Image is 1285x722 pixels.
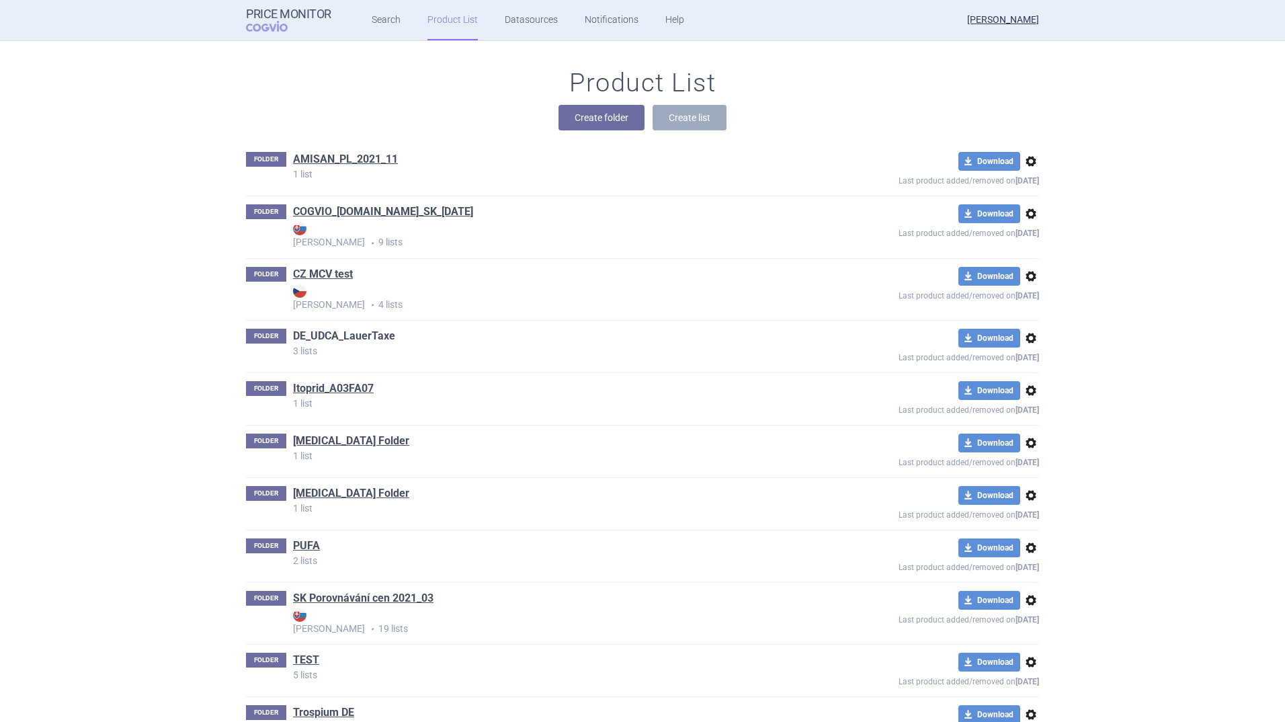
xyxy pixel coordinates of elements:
[365,623,378,636] i: •
[1015,563,1039,572] strong: [DATE]
[293,538,320,553] a: PUFA
[1015,458,1039,467] strong: [DATE]
[1015,229,1039,238] strong: [DATE]
[1015,291,1039,300] strong: [DATE]
[293,556,801,565] p: 2 lists
[801,505,1039,522] p: Last product added/removed on
[958,329,1020,348] button: Download
[801,171,1039,188] p: Last product added/removed on
[293,222,801,249] p: 9 lists
[246,329,286,344] p: FOLDER
[958,381,1020,400] button: Download
[293,399,801,408] p: 1 list
[246,267,286,282] p: FOLDER
[293,434,409,448] a: [MEDICAL_DATA] Folder
[293,152,398,167] a: AMISAN_PL_2021_11
[293,591,433,606] a: SK Porovnávání cen 2021_03
[1015,510,1039,520] strong: [DATE]
[293,608,801,636] p: 19 lists
[293,381,374,399] h1: Itoprid_A03FA07
[293,486,409,501] a: [MEDICAL_DATA] Folder
[293,504,801,513] p: 1 list
[293,381,374,396] a: Itoprid_A03FA07
[801,286,1039,303] p: Last product added/removed on
[246,21,306,32] span: COGVIO
[801,557,1039,574] p: Last product added/removed on
[958,486,1020,505] button: Download
[958,538,1020,557] button: Download
[293,284,801,312] p: 4 lists
[1015,405,1039,415] strong: [DATE]
[653,105,727,130] button: Create list
[958,267,1020,286] button: Download
[958,653,1020,672] button: Download
[293,451,801,460] p: 1 list
[246,434,286,448] p: FOLDER
[293,222,801,247] strong: [PERSON_NAME]
[293,204,473,222] h1: COGVIO_Pro.Med_SK_26.3.2021
[293,608,306,622] img: SK
[293,169,801,179] p: 1 list
[246,381,286,396] p: FOLDER
[801,400,1039,417] p: Last product added/removed on
[293,538,320,556] h1: PUFA
[801,223,1039,240] p: Last product added/removed on
[293,329,395,346] h1: DE_UDCA_LauerTaxe
[365,298,378,312] i: •
[1015,677,1039,686] strong: [DATE]
[293,267,353,284] h1: CZ MCV test
[365,237,378,250] i: •
[958,152,1020,171] button: Download
[246,7,331,33] a: Price MonitorCOGVIO
[246,152,286,167] p: FOLDER
[801,672,1039,688] p: Last product added/removed on
[293,222,306,235] img: SK
[801,348,1039,364] p: Last product added/removed on
[293,670,801,680] p: 5 lists
[569,68,716,99] h1: Product List
[293,346,801,356] p: 3 lists
[293,204,473,219] a: COGVIO_[DOMAIN_NAME]_SK_[DATE]
[293,434,409,451] h1: Levosulpiride Folder
[246,7,331,21] strong: Price Monitor
[801,610,1039,627] p: Last product added/removed on
[293,284,801,310] strong: [PERSON_NAME]
[293,267,353,282] a: CZ MCV test
[246,653,286,668] p: FOLDER
[293,705,354,720] a: Trospium DE
[246,591,286,606] p: FOLDER
[293,284,306,298] img: CZ
[1015,353,1039,362] strong: [DATE]
[293,608,801,634] strong: [PERSON_NAME]
[958,434,1020,452] button: Download
[293,591,433,608] h1: SK Porovnávání cen 2021_03
[246,705,286,720] p: FOLDER
[1015,615,1039,625] strong: [DATE]
[293,653,319,670] h1: TEST
[246,538,286,553] p: FOLDER
[958,591,1020,610] button: Download
[246,204,286,219] p: FOLDER
[958,204,1020,223] button: Download
[801,452,1039,469] p: Last product added/removed on
[293,152,398,169] h1: AMISAN_PL_2021_11
[293,653,319,668] a: TEST
[558,105,645,130] button: Create folder
[293,486,409,504] h1: Prucalopride Folder
[1015,176,1039,186] strong: [DATE]
[246,486,286,501] p: FOLDER
[293,329,395,344] a: DE_UDCA_LauerTaxe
